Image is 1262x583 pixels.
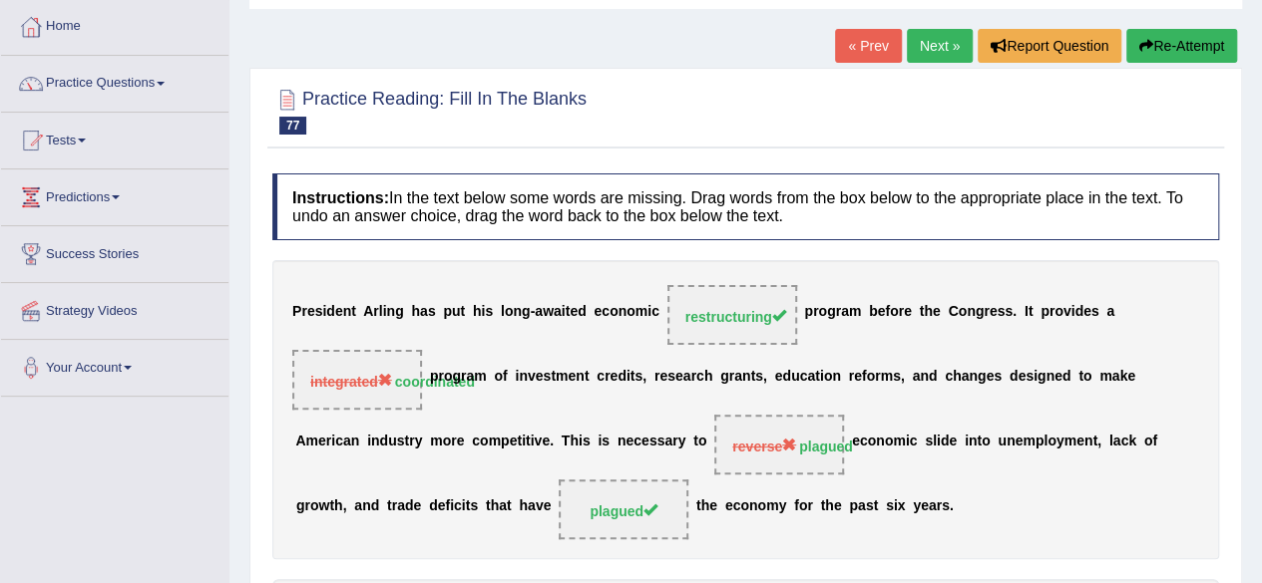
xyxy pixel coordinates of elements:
[924,304,933,320] b: h
[367,434,371,449] b: i
[678,434,686,449] b: y
[920,304,925,320] b: t
[854,369,862,385] b: e
[948,304,958,320] b: C
[438,498,446,514] b: e
[1152,434,1157,449] b: f
[627,304,635,320] b: o
[1023,434,1035,449] b: m
[470,498,478,514] b: s
[556,369,568,385] b: m
[906,434,910,449] b: i
[953,369,962,385] b: h
[335,304,343,320] b: e
[818,304,827,320] b: o
[941,434,950,449] b: d
[486,498,491,514] b: t
[503,369,508,385] b: f
[659,369,667,385] b: e
[452,369,461,385] b: g
[576,369,585,385] b: n
[413,498,421,514] b: e
[534,434,542,449] b: v
[1074,304,1083,320] b: d
[296,498,305,514] b: g
[522,434,526,449] b: i
[454,498,462,514] b: c
[986,369,994,385] b: e
[977,434,982,449] b: t
[969,369,978,385] b: n
[651,304,659,320] b: c
[841,304,849,320] b: a
[543,304,554,320] b: w
[690,369,695,385] b: r
[1092,434,1097,449] b: t
[800,369,808,385] b: c
[1099,369,1111,385] b: m
[1,169,228,219] a: Predictions
[536,369,544,385] b: e
[392,498,397,514] b: r
[618,369,627,385] b: d
[775,369,783,385] b: e
[1127,369,1135,385] b: e
[734,369,742,385] b: a
[1038,369,1047,385] b: g
[1109,434,1113,449] b: l
[1070,304,1074,320] b: i
[397,498,405,514] b: a
[428,304,436,320] b: s
[430,434,442,449] b: m
[457,434,465,449] b: e
[354,498,362,514] b: a
[969,434,978,449] b: n
[836,304,841,320] b: r
[899,304,904,320] b: r
[331,434,335,449] b: i
[559,479,688,539] span: Drop target
[635,304,647,320] b: m
[1119,369,1127,385] b: k
[729,369,734,385] b: r
[904,304,912,320] b: e
[526,434,531,449] b: t
[597,369,605,385] b: c
[438,369,443,385] b: r
[799,438,853,454] strong: plagued
[925,434,933,449] b: s
[343,434,351,449] b: a
[667,369,675,385] b: s
[657,434,665,449] b: s
[1026,369,1034,385] b: s
[862,369,867,385] b: f
[912,369,920,385] b: a
[519,369,528,385] b: n
[326,304,335,320] b: d
[1005,304,1013,320] b: s
[562,434,571,449] b: T
[415,434,423,449] b: y
[693,434,698,449] b: t
[1128,434,1136,449] b: k
[1056,434,1064,449] b: y
[937,434,941,449] b: i
[499,498,507,514] b: a
[522,304,531,320] b: g
[1097,434,1101,449] b: ,
[1078,369,1083,385] b: t
[531,434,535,449] b: i
[1041,304,1050,320] b: p
[1,283,228,333] a: Strategy Videos
[395,374,475,390] strong: coordinated
[570,434,579,449] b: h
[907,29,973,63] a: Next »
[501,434,510,449] b: p
[443,304,452,320] b: p
[404,434,409,449] b: t
[807,369,815,385] b: a
[387,304,396,320] b: n
[1,226,228,276] a: Success Stories
[1046,369,1054,385] b: n
[929,369,938,385] b: d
